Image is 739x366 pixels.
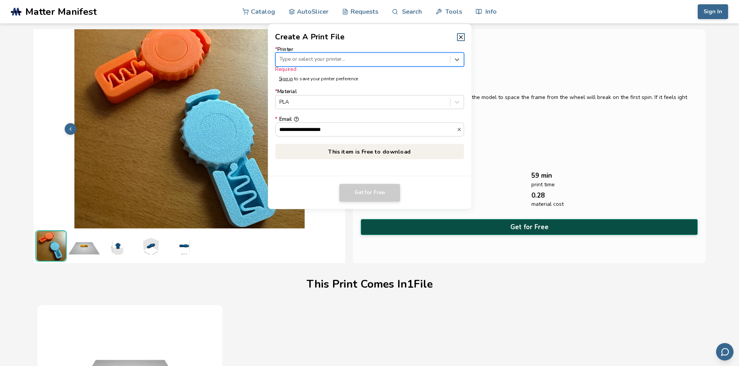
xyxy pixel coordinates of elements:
[716,343,734,361] button: Send feedback via email
[275,144,464,159] p: This item is Free to download
[698,4,728,19] button: Sign In
[279,99,281,105] input: *MaterialPLA
[457,127,464,132] button: *Email
[294,117,299,122] button: *Email
[275,46,464,66] label: Printer
[275,117,464,122] div: Email
[279,76,460,81] p: to save your printer preference
[275,89,464,109] label: Material
[275,67,464,72] div: Required
[25,6,97,17] span: Matter Manifest
[279,57,281,62] input: *PrinterType or select your printer...
[275,123,457,136] input: *Email
[279,76,293,82] a: Sign in
[339,184,400,202] button: Get for Free
[275,31,344,42] h2: Create A Print File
